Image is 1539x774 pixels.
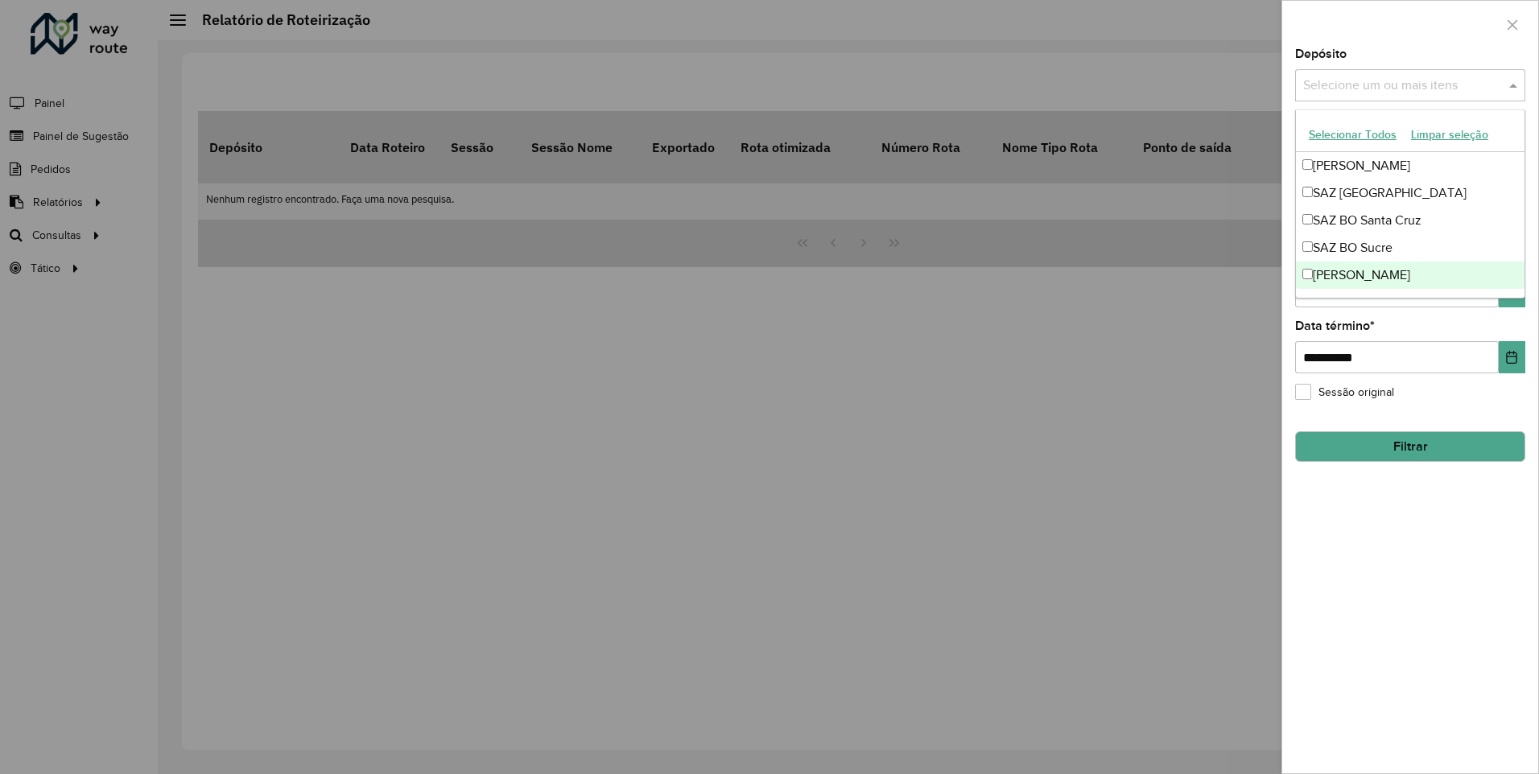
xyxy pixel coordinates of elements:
label: Data término [1295,316,1375,336]
button: Filtrar [1295,431,1525,462]
button: Selecionar Todos [1302,122,1404,147]
button: Choose Date [1499,341,1525,373]
div: SAZ BO Sucre [1296,234,1525,261]
ng-dropdown-panel: Options list [1295,109,1525,298]
button: Limpar seleção [1404,122,1496,147]
div: SAZ BO Santa Cruz [1296,207,1525,234]
label: Depósito [1295,44,1347,64]
div: SAZ [GEOGRAPHIC_DATA] [1296,179,1525,207]
label: Sessão original [1295,384,1394,401]
div: [PERSON_NAME] [1296,261,1525,289]
div: [PERSON_NAME] [1296,152,1525,179]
